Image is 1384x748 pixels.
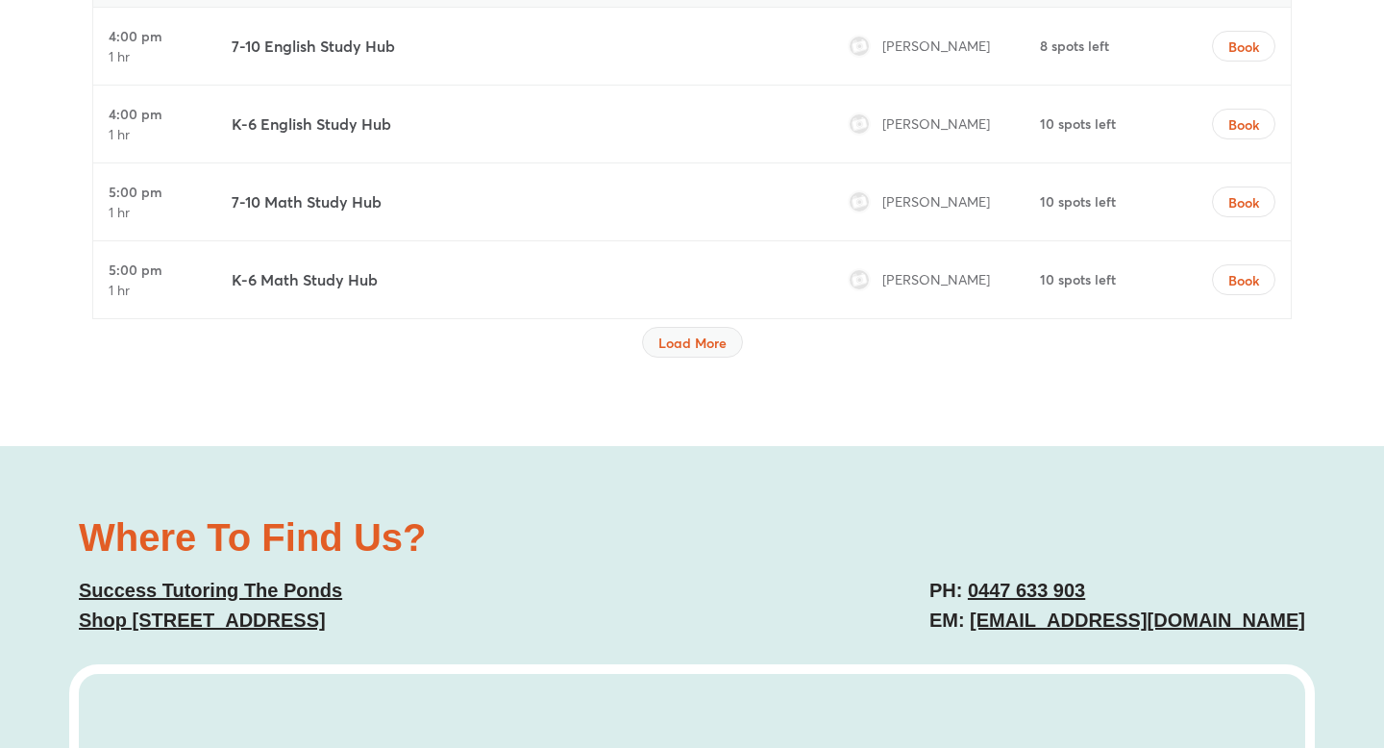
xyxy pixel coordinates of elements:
[970,610,1305,631] a: [EMAIL_ADDRESS][DOMAIN_NAME]
[1054,531,1384,748] iframe: Chat Widget
[79,518,673,557] h2: Where To Find Us?
[968,580,1085,601] a: 0447 633 903
[79,580,342,631] a: Success Tutoring The PondsShop [STREET_ADDRESS]
[929,580,962,601] span: PH:
[929,610,965,631] span: EM:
